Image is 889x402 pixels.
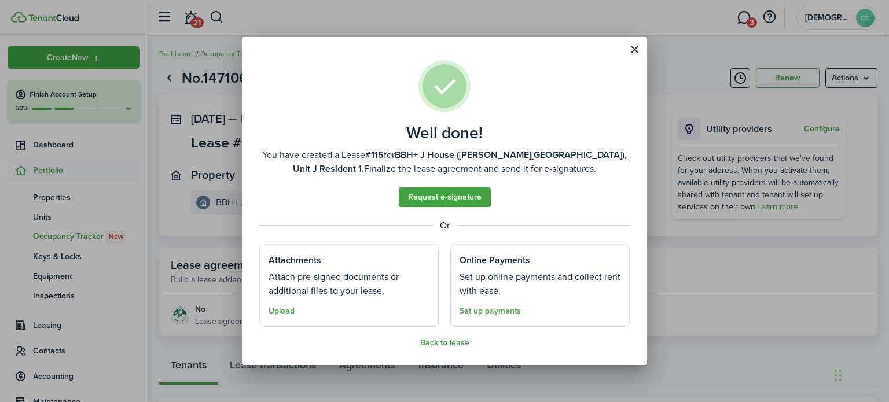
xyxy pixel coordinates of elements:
well-done-section-description: Set up online payments and collect rent with ease. [460,270,620,298]
well-done-section-description: Attach pre-signed documents or additional files to your lease. [269,270,429,298]
iframe: Chat Widget [831,346,889,402]
well-done-separator: Or [259,219,630,233]
well-done-title: Well done! [406,124,483,142]
well-done-section-title: Attachments [269,253,321,267]
a: Request e-signature [399,187,491,207]
well-done-section-title: Online Payments [460,253,530,267]
a: Set up payments [460,307,521,316]
button: Close modal [624,40,644,60]
well-done-description: You have created a Lease for Finalize the lease agreement and send it for e-signatures. [259,148,630,176]
button: Upload [269,307,295,316]
b: #115 [365,148,384,161]
div: Drag [835,358,842,393]
b: BBH+ J House ([PERSON_NAME][GEOGRAPHIC_DATA]), Unit J Resident 1. [293,148,627,175]
button: Back to lease [420,338,469,348]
